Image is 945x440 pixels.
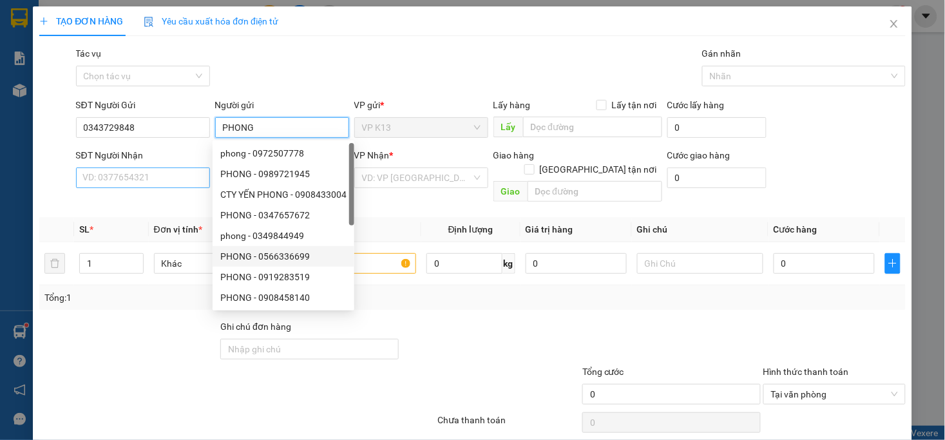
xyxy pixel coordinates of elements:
[102,21,173,37] span: Bến xe [GEOGRAPHIC_DATA]
[362,118,481,137] span: VP K13
[889,19,899,29] span: close
[667,117,767,138] input: Cước lấy hàng
[220,339,399,359] input: Ghi chú đơn hàng
[774,224,817,234] span: Cước hàng
[493,117,523,137] span: Lấy
[79,224,90,234] span: SL
[220,321,291,332] label: Ghi chú đơn hàng
[528,181,662,202] input: Dọc đường
[637,253,763,274] input: Ghi Chú
[213,246,354,267] div: PHONG - 0566336699
[523,117,662,137] input: Dọc đường
[526,224,573,234] span: Giá trị hàng
[64,82,139,91] span: VPK131408250003
[886,258,900,269] span: plus
[632,217,768,242] th: Ghi chú
[876,6,912,43] button: Close
[885,253,901,274] button: plus
[76,98,210,112] div: SĐT Người Gửi
[44,253,65,274] button: delete
[5,8,62,64] img: logo
[213,267,354,287] div: PHONG - 0919283519
[213,225,354,246] div: phong - 0349844949
[213,184,354,205] div: CTY YẾN PHONG - 0908433004
[102,57,158,65] span: Hotline: 19001152
[771,385,898,404] span: Tại văn phòng
[154,224,202,234] span: Đơn vị tính
[213,143,354,164] div: phong - 0972507778
[102,39,177,55] span: 01 Võ Văn Truyện, KP.1, Phường 2
[354,98,488,112] div: VP gửi
[144,16,278,26] span: Yêu cầu xuất hóa đơn điện tử
[535,162,662,177] span: [GEOGRAPHIC_DATA] tận nơi
[213,164,354,184] div: PHONG - 0989721945
[582,367,624,377] span: Tổng cước
[667,150,730,160] label: Cước giao hàng
[162,254,272,273] span: Khác
[448,224,493,234] span: Định lượng
[39,17,48,26] span: plus
[4,83,139,91] span: [PERSON_NAME]:
[493,150,535,160] span: Giao hàng
[220,187,347,202] div: CTY YẾN PHONG - 0908433004
[215,98,349,112] div: Người gửi
[44,291,365,305] div: Tổng: 1
[220,167,347,181] div: PHONG - 0989721945
[213,205,354,225] div: PHONG - 0347657672
[220,229,347,243] div: phong - 0349844949
[4,93,79,101] span: In ngày:
[607,98,662,112] span: Lấy tận nơi
[220,146,347,160] div: phong - 0972507778
[220,249,347,263] div: PHONG - 0566336699
[102,7,177,18] strong: ĐỒNG PHƯỚC
[220,270,347,284] div: PHONG - 0919283519
[213,287,354,308] div: PHONG - 0908458140
[76,148,210,162] div: SĐT Người Nhận
[702,48,741,59] label: Gán nhãn
[144,17,154,27] img: icon
[39,16,123,26] span: TẠO ĐƠN HÀNG
[502,253,515,274] span: kg
[667,100,725,110] label: Cước lấy hàng
[493,100,531,110] span: Lấy hàng
[763,367,849,377] label: Hình thức thanh toán
[526,253,627,274] input: 0
[35,70,158,80] span: -----------------------------------------
[667,167,767,188] input: Cước giao hàng
[436,413,581,435] div: Chưa thanh toán
[354,150,390,160] span: VP Nhận
[220,291,347,305] div: PHONG - 0908458140
[493,181,528,202] span: Giao
[76,48,102,59] label: Tác vụ
[28,93,79,101] span: 14:04:41 [DATE]
[220,208,347,222] div: PHONG - 0347657672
